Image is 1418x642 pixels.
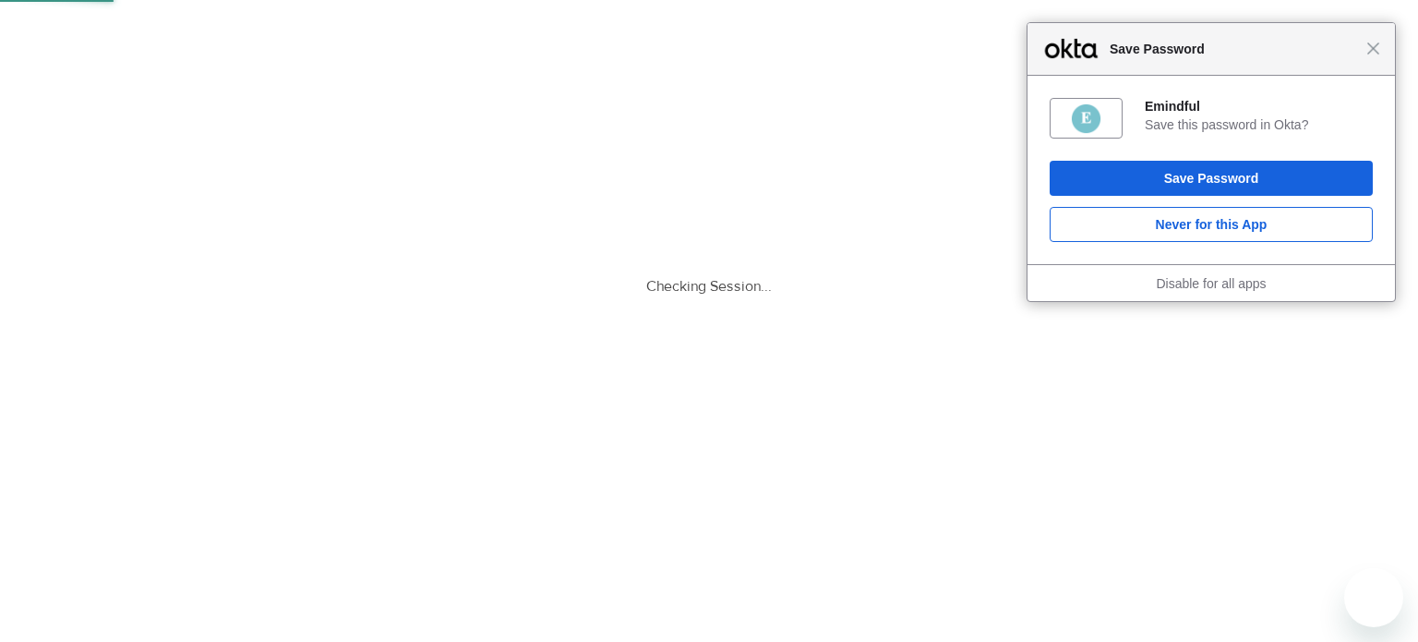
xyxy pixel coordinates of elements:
button: Never for this App [1050,207,1373,242]
a: Disable for all apps [1156,276,1266,291]
button: Save Password [1050,161,1373,196]
span: Save Password [1100,38,1366,60]
span: Close [1366,42,1380,55]
div: Save this password in Okta? [1145,116,1373,133]
iframe: Button to launch messaging window [1344,568,1403,627]
div: Emindful [1145,98,1373,115]
img: 9UwtzzAAAABklEQVQDAFqrKcL20wpeAAAAAElFTkSuQmCC [1070,103,1102,135]
div: Checking Session... [646,276,772,297]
